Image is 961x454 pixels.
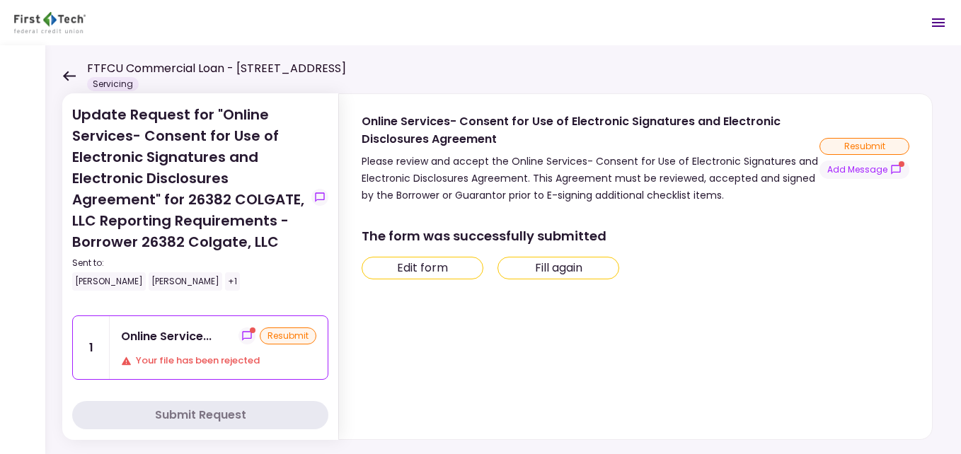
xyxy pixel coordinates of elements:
[73,316,110,379] div: 1
[819,161,909,179] button: show-messages
[149,272,222,291] div: [PERSON_NAME]
[121,327,212,345] div: Online Services- Consent for Use of Electronic Signatures and Electronic Disclosures Agreement
[72,272,146,291] div: [PERSON_NAME]
[921,6,955,40] button: Open menu
[72,257,306,269] div: Sent to:
[225,272,240,291] div: +1
[155,407,246,424] div: Submit Request
[497,257,619,279] button: Fill again
[311,189,328,206] button: show-messages
[121,354,316,368] div: Your file has been rejected
[362,112,819,148] div: Online Services- Consent for Use of Electronic Signatures and Electronic Disclosures Agreement
[362,226,907,245] div: The form was successfully submitted
[72,401,328,429] button: Submit Request
[87,60,346,77] h1: FTFCU Commercial Loan - [STREET_ADDRESS]
[338,93,933,440] div: Online Services- Consent for Use of Electronic Signatures and Electronic Disclosures AgreementPle...
[260,327,316,344] div: resubmit
[362,153,819,204] div: Please review and accept the Online Services- Consent for Use of Electronic Signatures and Electr...
[819,138,909,155] div: resubmit
[14,12,86,33] img: Partner icon
[87,77,139,91] div: Servicing
[238,327,255,344] button: show-messages
[72,104,306,291] div: Update Request for "Online Services- Consent for Use of Electronic Signatures and Electronic Disc...
[362,257,483,279] button: Edit form
[72,315,328,380] a: 1Online Services- Consent for Use of Electronic Signatures and Electronic Disclosures Agreementsh...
